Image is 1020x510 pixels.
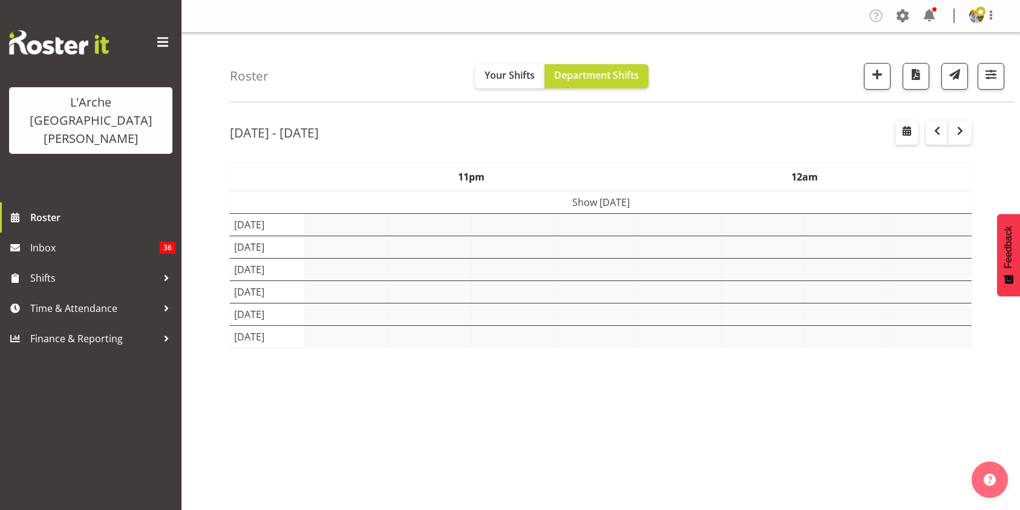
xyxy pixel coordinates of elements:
[230,236,305,258] td: [DATE]
[485,68,535,82] span: Your Shifts
[941,63,968,90] button: Send a list of all shifts for the selected filtered period to all rostered employees.
[230,213,305,236] td: [DATE]
[997,214,1020,296] button: Feedback - Show survey
[30,330,157,348] span: Finance & Reporting
[30,299,157,317] span: Time & Attendance
[30,269,157,287] span: Shifts
[160,242,175,254] span: 36
[230,258,305,280] td: [DATE]
[864,63,891,90] button: Add a new shift
[984,474,996,486] img: help-xxl-2.png
[230,303,305,325] td: [DATE]
[1003,226,1014,268] span: Feedback
[895,121,918,145] button: Select a specific date within the roster.
[230,125,319,141] h2: [DATE] - [DATE]
[304,163,638,191] th: 11pm
[978,63,1004,90] button: Filter Shifts
[9,30,109,55] img: Rosterit website logo
[230,191,972,214] td: Show [DATE]
[230,69,269,83] h4: Roster
[30,239,160,257] span: Inbox
[21,93,160,148] div: L'Arche [GEOGRAPHIC_DATA][PERSON_NAME]
[230,280,305,303] td: [DATE]
[638,163,971,191] th: 12am
[554,68,639,82] span: Department Shifts
[475,64,544,88] button: Your Shifts
[903,63,929,90] button: Download a PDF of the roster according to the set date range.
[969,8,984,23] img: aizza-garduque4b89473dfc6c768e6a566f2329987521.png
[230,325,305,348] td: [DATE]
[30,208,175,227] span: Roster
[544,64,649,88] button: Department Shifts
